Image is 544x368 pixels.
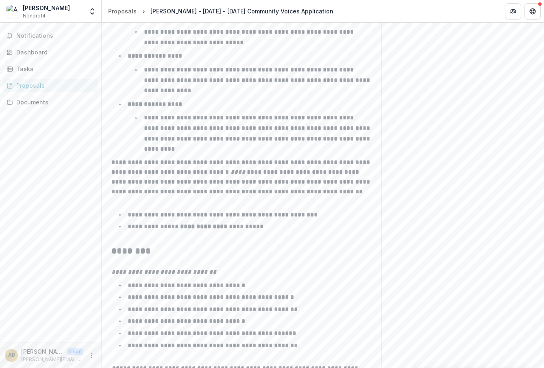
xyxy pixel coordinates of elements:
div: [PERSON_NAME] [23,4,70,12]
div: Proposals [16,81,91,90]
div: Aaron Brokenbough [8,353,15,358]
nav: breadcrumb [105,5,337,17]
a: Proposals [105,5,140,17]
div: Tasks [16,65,91,73]
p: [PERSON_NAME][EMAIL_ADDRESS][DOMAIN_NAME] [21,356,83,363]
div: Proposals [108,7,137,15]
img: Aaron Brokenbough [7,5,20,18]
p: User [67,348,83,355]
button: Get Help [524,3,541,19]
button: Partners [505,3,521,19]
a: Proposals [3,79,98,92]
a: Tasks [3,62,98,76]
button: More [87,351,96,360]
p: [PERSON_NAME] [21,347,63,356]
a: Dashboard [3,45,98,59]
span: Nonprofit [23,12,46,19]
button: Notifications [3,29,98,42]
a: Documents [3,95,98,109]
button: Open entity switcher [87,3,98,19]
div: Documents [16,98,91,106]
div: [PERSON_NAME] - [DATE] - [DATE] Community Voices Application [150,7,333,15]
span: Notifications [16,32,95,39]
div: Dashboard [16,48,91,56]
